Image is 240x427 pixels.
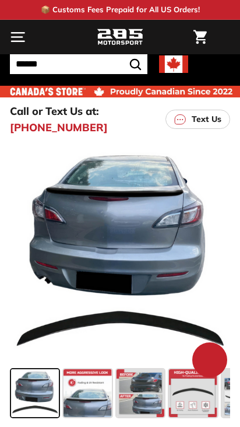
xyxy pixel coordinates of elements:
input: Search [10,54,147,74]
a: Text Us [165,110,230,129]
p: 📦 Customs Fees Prepaid for All US Orders! [41,4,200,16]
p: Text Us [192,113,221,125]
a: [PHONE_NUMBER] [10,120,108,135]
inbox-online-store-chat: Shopify online store chat [189,342,231,380]
p: Call or Text Us at: [10,103,99,119]
a: Cart [188,20,213,54]
img: Logo_285_Motorsport_areodynamics_components [97,27,143,47]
